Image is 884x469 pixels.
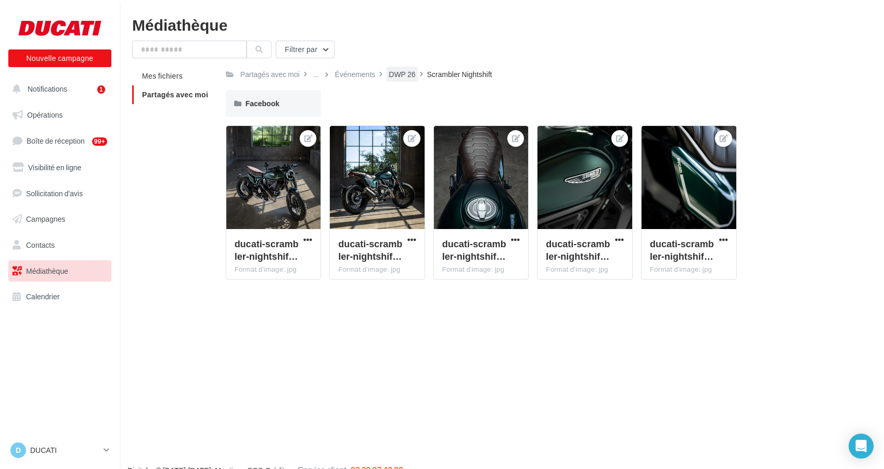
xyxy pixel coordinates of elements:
span: Médiathèque [26,267,68,275]
a: Boîte de réception99+ [6,130,113,152]
span: Contacts [26,240,55,249]
a: Opérations [6,104,113,126]
div: Open Intercom Messenger [849,434,874,459]
div: Scrambler Nightshift [427,69,492,80]
a: Contacts [6,234,113,256]
span: Opérations [27,110,62,119]
button: Notifications 1 [6,78,109,100]
div: Médiathèque [132,17,872,32]
span: Sollicitation d'avis [26,188,83,197]
div: Format d'image: jpg [442,265,520,274]
div: 99+ [92,137,107,146]
span: D [16,445,21,455]
span: Facebook [246,99,279,108]
span: ducati-scrambler-nightshift-ig-crop-5 [546,238,610,262]
a: Visibilité en ligne [6,157,113,179]
a: Campagnes [6,208,113,230]
span: Partagés avec moi [142,90,208,99]
p: DUCATI [30,445,99,455]
div: Partagés avec moi [240,69,300,80]
div: Format d'image: jpg [235,265,313,274]
div: DWP 26 [389,69,415,80]
span: Mes fichiers [142,71,183,80]
div: Événements [335,69,375,80]
span: Boîte de réception [27,136,85,145]
div: ... [311,67,322,82]
a: D DUCATI [8,440,111,460]
span: ducati-scrambler-nightshift-ig-crop-4 [235,238,299,262]
button: Nouvelle campagne [8,49,111,67]
span: ducati-scrambler-nightshift-ig-crop-3 [338,238,402,262]
a: Sollicitation d'avis [6,183,113,205]
span: ducati-scrambler-nightshift-ig-crop-2 [650,238,714,262]
span: Visibilité en ligne [28,163,81,172]
a: Médiathèque [6,260,113,282]
span: Campagnes [26,214,66,223]
button: Filtrer par [276,41,335,58]
div: 1 [97,85,105,94]
a: Calendrier [6,286,113,308]
div: Format d'image: jpg [546,265,624,274]
div: Format d'image: jpg [338,265,416,274]
span: ducati-scrambler-nightshift-ig-crop-1 [442,238,506,262]
span: Calendrier [26,292,60,301]
span: Notifications [28,84,67,93]
div: Format d'image: jpg [650,265,728,274]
